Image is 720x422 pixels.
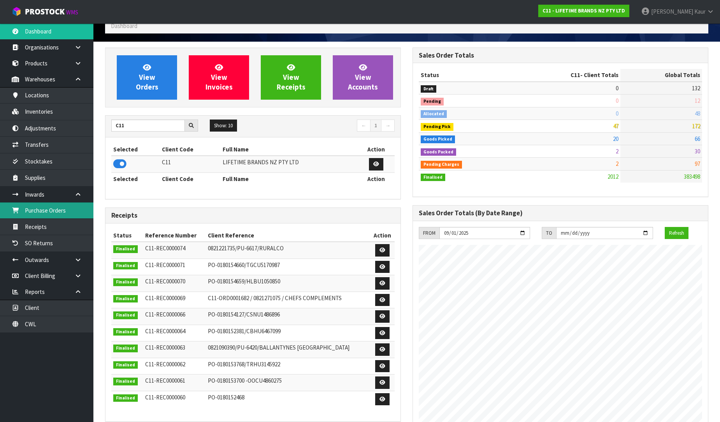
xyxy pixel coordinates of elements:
[145,377,185,384] span: C11-REC0000061
[113,295,138,303] span: Finalised
[358,143,395,156] th: Action
[221,172,358,185] th: Full Name
[145,278,185,285] span: C11-REC0000070
[692,84,700,92] span: 132
[348,63,378,92] span: View Accounts
[694,8,706,15] span: Kaur
[421,85,436,93] span: Draft
[259,120,395,133] nav: Page navigation
[333,55,393,100] a: ViewAccounts
[210,120,237,132] button: Show: 10
[145,344,185,351] span: C11-REC0000063
[208,344,349,351] span: 0821090390/PU-6420/BALLANTYNES [GEOGRAPHIC_DATA]
[160,156,221,172] td: C11
[208,360,280,368] span: PO-0180153768/TRHU3145922
[613,122,618,130] span: 47
[143,229,206,242] th: Reference Number
[421,98,444,105] span: Pending
[66,9,78,16] small: WMS
[189,55,249,100] a: ViewInvoices
[145,244,185,252] span: C11-REC0000074
[208,261,280,269] span: PO-0180154660/TGCU5170987
[542,227,556,239] div: TO
[221,156,358,172] td: LIFETIME BRANDS NZ PTY LTD
[616,148,618,155] span: 2
[208,244,284,252] span: 0821221735/PU-6617/RURALCO
[111,229,143,242] th: Status
[208,278,280,285] span: PO-0180154659/HLBU1050850
[419,227,439,239] div: FROM
[419,52,702,59] h3: Sales Order Totals
[111,143,160,156] th: Selected
[616,110,618,117] span: 0
[538,5,629,17] a: C11 - LIFETIME BRANDS NZ PTY LTD
[358,172,395,185] th: Action
[616,160,618,167] span: 2
[113,262,138,270] span: Finalised
[381,120,395,132] a: →
[261,55,321,100] a: ViewReceipts
[136,63,158,92] span: View Orders
[145,311,185,318] span: C11-REC0000066
[25,7,65,17] span: ProStock
[421,174,445,181] span: Finalised
[571,71,580,79] span: C11
[692,122,700,130] span: 172
[206,229,371,242] th: Client Reference
[608,173,618,180] span: 2012
[145,360,185,368] span: C11-REC0000062
[221,143,358,156] th: Full Name
[419,69,513,81] th: Status
[421,110,447,118] span: Allocated
[208,327,281,335] span: PO-0180152381/CBHU6467099
[684,173,700,180] span: 383498
[613,135,618,142] span: 20
[695,135,700,142] span: 66
[421,123,453,131] span: Pending Pick
[113,245,138,253] span: Finalised
[208,377,282,384] span: PO-0180153700 -OOCU4860275
[113,394,138,402] span: Finalised
[616,97,618,104] span: 0
[620,69,702,81] th: Global Totals
[113,345,138,352] span: Finalised
[277,63,306,92] span: View Receipts
[145,394,185,401] span: C11-REC0000060
[111,120,185,132] input: Search clients
[113,278,138,286] span: Finalised
[419,209,702,217] h3: Sales Order Totals (By Date Range)
[421,135,455,143] span: Goods Picked
[113,328,138,336] span: Finalised
[160,172,221,185] th: Client Code
[111,22,137,30] span: Dashboard
[208,294,342,302] span: C11-ORD0001682 / 0821271075 / CHEFS COMPLEMENTS
[616,84,618,92] span: 0
[695,97,700,104] span: 12
[113,311,138,319] span: Finalised
[695,160,700,167] span: 97
[665,227,688,239] button: Refresh
[208,394,244,401] span: PO-0180152468
[113,361,138,369] span: Finalised
[421,161,462,169] span: Pending Charges
[695,110,700,117] span: 48
[145,261,185,269] span: C11-REC0000071
[113,378,138,385] span: Finalised
[695,148,700,155] span: 30
[145,294,185,302] span: C11-REC0000069
[651,8,693,15] span: [PERSON_NAME]
[357,120,371,132] a: ←
[205,63,233,92] span: View Invoices
[145,327,185,335] span: C11-REC0000064
[371,229,395,242] th: Action
[543,7,625,14] strong: C11 - LIFETIME BRANDS NZ PTY LTD
[12,7,21,16] img: cube-alt.png
[111,172,160,185] th: Selected
[421,148,456,156] span: Goods Packed
[370,120,381,132] a: 1
[160,143,221,156] th: Client Code
[111,212,395,219] h3: Receipts
[208,311,280,318] span: PO-0180154127/CSNU1486896
[117,55,177,100] a: ViewOrders
[513,69,620,81] th: - Client Totals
